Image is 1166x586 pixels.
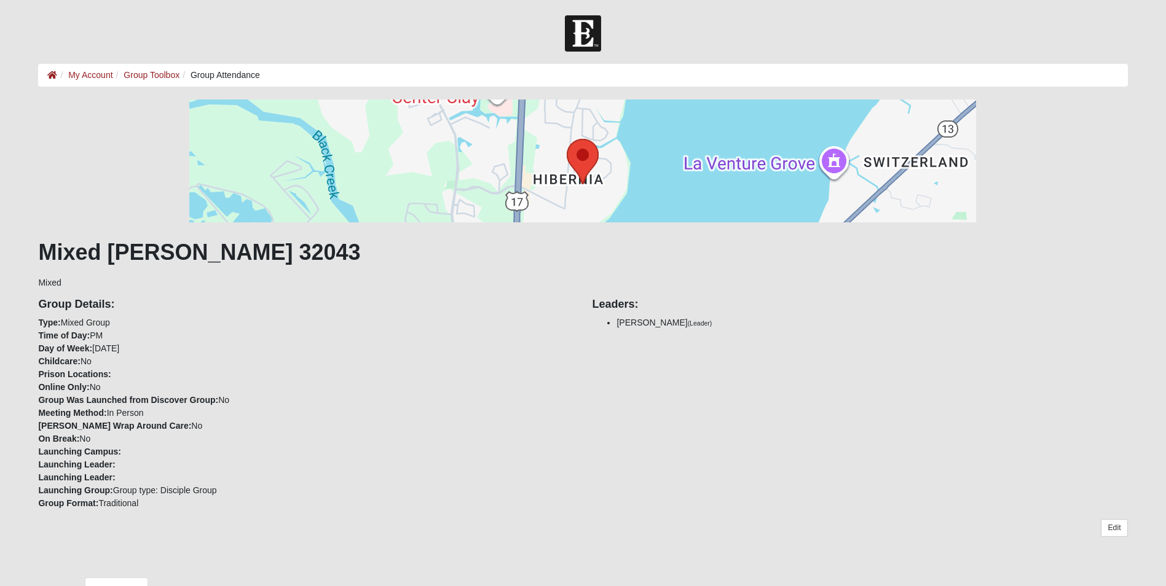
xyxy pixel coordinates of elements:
[38,343,92,353] strong: Day of Week:
[38,421,191,431] strong: [PERSON_NAME] Wrap Around Care:
[1101,519,1127,537] a: Edit
[38,356,80,366] strong: Childcare:
[38,318,60,327] strong: Type:
[38,472,115,482] strong: Launching Leader:
[38,330,90,340] strong: Time of Day:
[38,459,115,469] strong: Launching Leader:
[616,316,1127,329] li: [PERSON_NAME]
[38,408,106,418] strong: Meeting Method:
[38,298,573,311] h4: Group Details:
[688,319,712,327] small: (Leader)
[38,434,79,443] strong: On Break:
[38,395,218,405] strong: Group Was Launched from Discover Group:
[68,70,112,80] a: My Account
[38,239,1127,265] h1: Mixed [PERSON_NAME] 32043
[38,447,121,456] strong: Launching Campus:
[38,382,89,392] strong: Online Only:
[179,69,260,82] li: Group Attendance
[38,485,112,495] strong: Launching Group:
[38,369,111,379] strong: Prison Locations:
[38,498,98,508] strong: Group Format:
[592,298,1127,311] h4: Leaders:
[124,70,179,80] a: Group Toolbox
[565,15,601,52] img: Church of Eleven22 Logo
[29,289,583,510] div: Mixed Group PM [DATE] No No No In Person No No Group type: Disciple Group Traditional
